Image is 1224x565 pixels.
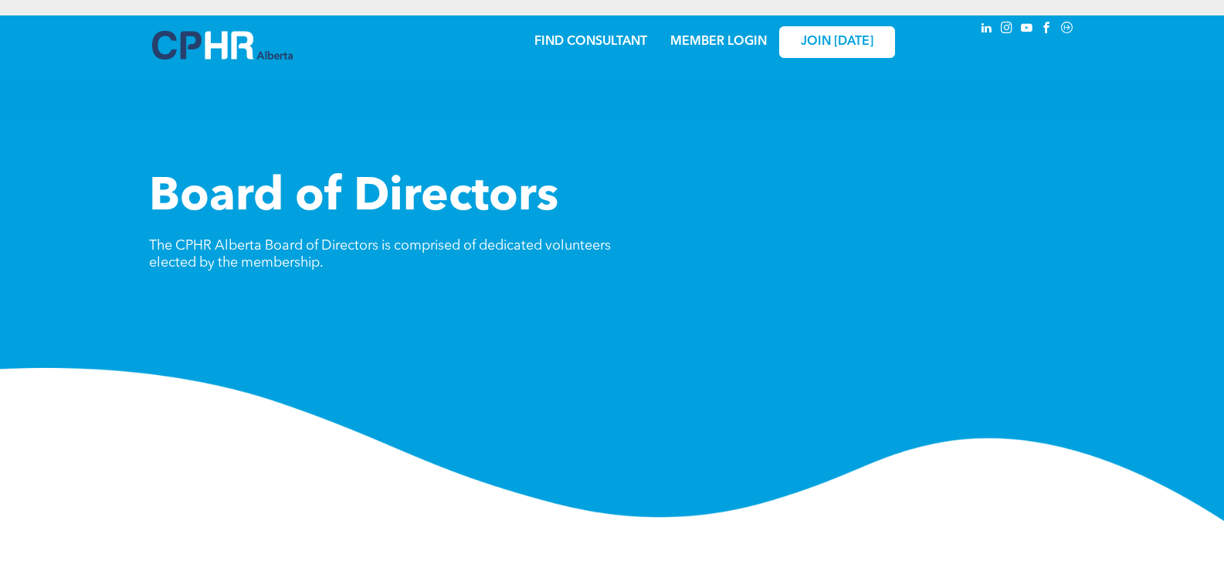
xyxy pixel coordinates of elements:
a: youtube [1019,19,1036,40]
a: JOIN [DATE] [779,26,895,58]
a: FIND CONSULTANT [534,36,647,48]
span: Board of Directors [149,175,558,221]
span: The CPHR Alberta Board of Directors is comprised of dedicated volunteers elected by the membership. [149,239,611,270]
a: facebook [1039,19,1056,40]
img: A blue and white logo for cp alberta [152,31,293,60]
a: Social network [1059,19,1076,40]
a: linkedin [978,19,995,40]
span: JOIN [DATE] [801,35,873,49]
a: MEMBER LOGIN [670,36,767,48]
a: instagram [999,19,1015,40]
